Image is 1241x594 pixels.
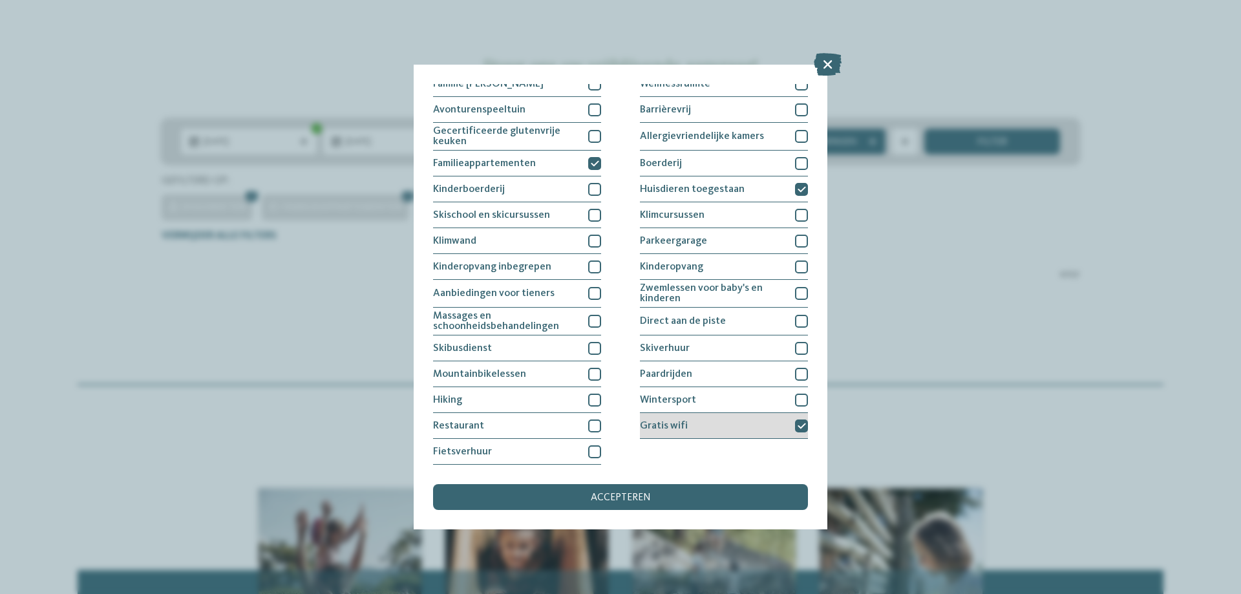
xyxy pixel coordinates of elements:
[433,236,476,246] font: Klimwand
[433,421,484,431] font: Restaurant
[640,421,688,431] font: Gratis wifi
[640,236,707,246] font: Parkeergarage
[640,343,690,354] font: Skiverhuur
[640,283,763,304] font: Zwemlessen voor baby's en kinderen
[433,288,555,299] font: Aanbiedingen voor tieners
[433,210,550,220] font: Skischool en skicursussen
[433,447,492,457] font: Fietsverhuur
[433,311,559,332] font: Massages en schoonheidsbehandelingen
[640,79,710,89] font: Wellnessruimte
[433,184,505,195] font: Kinderboerderij
[640,105,691,115] font: Barrièrevrij
[433,126,560,147] font: Gecertificeerde glutenvrije keuken
[433,343,492,354] font: Skibusdienst
[640,262,703,272] font: Kinderopvang
[433,395,462,405] font: Hiking
[591,493,651,503] font: accepteren
[640,158,682,169] font: Boerderij
[433,158,536,169] font: Familieappartementen
[640,395,696,405] font: Wintersport
[433,262,551,272] font: Kinderopvang inbegrepen
[640,210,705,220] font: Klimcursussen
[433,79,544,89] font: Familie [PERSON_NAME]
[640,369,692,379] font: Paardrijden
[433,105,525,115] font: Avonturenspeeltuin
[640,184,745,195] font: Huisdieren toegestaan
[640,316,726,326] font: Direct aan de piste
[433,369,526,379] font: Mountainbikelessen
[640,131,764,142] font: Allergievriendelijke kamers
